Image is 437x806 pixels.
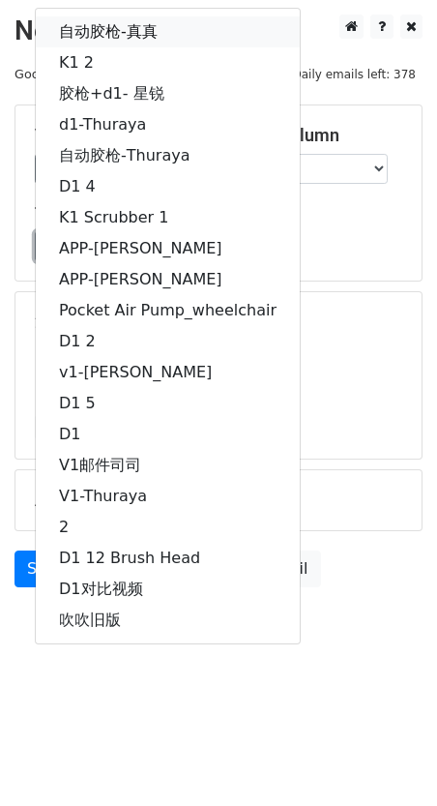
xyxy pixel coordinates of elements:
[340,713,437,806] iframe: Chat Widget
[36,295,300,326] a: Pocket Air Pump_wheelchair
[36,78,300,109] a: 胶枪+d1- 星锐
[36,357,300,388] a: v1-[PERSON_NAME]
[36,47,300,78] a: K1 2
[36,543,300,574] a: D1 12 Brush Head
[36,419,300,450] a: D1
[36,140,300,171] a: 自动胶枪-Thuraya
[36,481,300,512] a: V1-Thuraya
[36,109,300,140] a: d1-Thuraya
[340,713,437,806] div: 聊天小组件
[15,15,422,47] h2: New Campaign
[285,67,422,81] a: Daily emails left: 378
[36,388,300,419] a: D1 5
[36,450,300,481] a: V1邮件司司
[36,16,300,47] a: 自动胶枪-真真
[15,551,78,587] a: Send
[36,233,300,264] a: APP-[PERSON_NAME]
[36,512,300,543] a: 2
[15,67,119,81] small: Google Sheet:
[36,264,300,295] a: APP-[PERSON_NAME]
[36,326,300,357] a: D1 2
[285,64,422,85] span: Daily emails left: 378
[36,605,300,636] a: 吹吹旧版
[36,202,300,233] a: K1 Scrubber 1
[36,171,300,202] a: D1 4
[36,574,300,605] a: D1对比视频
[233,125,402,146] h5: Email column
